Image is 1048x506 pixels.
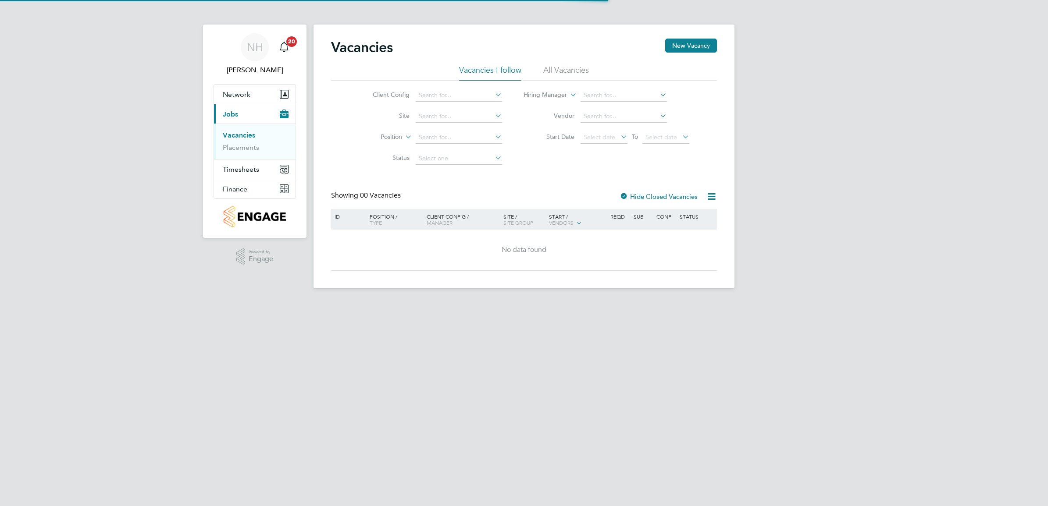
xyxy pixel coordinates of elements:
div: Reqd [608,209,631,224]
div: Client Config / [424,209,501,230]
label: Position [352,133,402,142]
input: Search for... [416,89,502,102]
span: Powered by [249,248,273,256]
label: Vendor [524,112,574,120]
input: Search for... [416,131,502,144]
span: Engage [249,255,273,263]
input: Select one [416,152,502,165]
span: Timesheets [223,165,259,173]
div: Status [677,209,716,224]
span: Finance [223,185,247,193]
span: Vendors [549,219,574,226]
img: countryside-properties-logo-retina.png [224,206,285,227]
li: All Vacancies [543,65,589,81]
span: Select date [584,133,615,141]
label: Start Date [524,133,574,141]
div: ID [332,209,363,224]
label: Hide Closed Vacancies [620,192,698,201]
div: Jobs [214,124,296,159]
nav: Main navigation [203,25,307,238]
span: Network [223,90,250,99]
a: NH[PERSON_NAME] [214,33,296,75]
div: Conf [654,209,677,224]
span: Select date [645,133,677,141]
span: 20 [286,36,297,47]
span: To [629,131,641,142]
a: Placements [223,143,259,152]
span: 00 Vacancies [360,191,401,200]
div: Start / [547,209,608,231]
a: Powered byEngage [236,248,274,265]
label: Status [359,154,410,162]
div: Site / [501,209,547,230]
span: Manager [427,219,453,226]
a: Vacancies [223,131,255,139]
div: Sub [631,209,654,224]
h2: Vacancies [331,39,393,56]
span: Site Group [503,219,533,226]
input: Search for... [416,110,502,123]
button: Jobs [214,104,296,124]
div: No data found [332,245,716,255]
label: Client Config [359,91,410,99]
span: Jobs [223,110,238,118]
button: Network [214,85,296,104]
div: Showing [331,191,403,200]
button: New Vacancy [665,39,717,53]
a: Go to home page [214,206,296,227]
label: Site [359,112,410,120]
span: Nikki Hobden [214,65,296,75]
input: Search for... [581,89,667,102]
span: Type [370,219,382,226]
button: Timesheets [214,159,296,179]
div: Position / [363,209,424,230]
span: NH [247,42,263,53]
input: Search for... [581,110,667,123]
a: 20 [275,33,293,61]
button: Finance [214,179,296,198]
li: Vacancies I follow [459,65,521,81]
label: Hiring Manager [517,91,567,99]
